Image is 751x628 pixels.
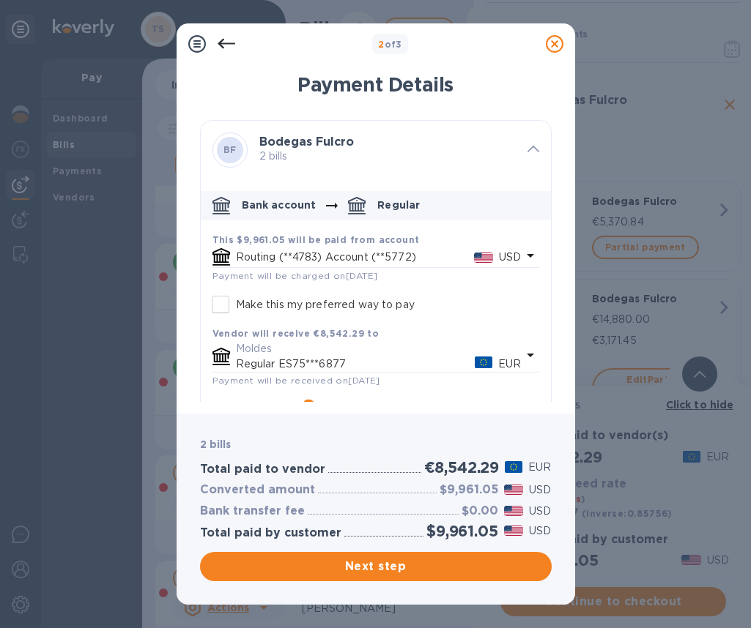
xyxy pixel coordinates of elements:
img: USD [474,253,494,263]
p: Regular ES75***6877 [236,356,476,372]
span: Payment will be charged on [DATE] [212,270,378,281]
h2: €8,542.29 [424,458,499,476]
h2: $9,961.05 [426,522,497,540]
p: 2 bills [259,149,516,164]
h3: Total paid by customer [200,526,341,540]
img: USD [504,506,524,516]
p: USD [529,523,551,539]
b: This $9,961.05 will be paid from account [212,234,420,245]
p: EUR [528,460,551,475]
span: 2 [378,39,384,50]
h3: Total paid to vendor [200,463,325,476]
b: Vendor will receive €8,542.29 to [212,328,380,339]
p: Bank account [242,198,317,212]
b: 2 bills [200,438,232,450]
h1: Payment Details [200,73,552,97]
h3: $0.00 [462,504,498,518]
h3: $9,961.05 [440,483,498,497]
span: Payment will be received on [DATE] [212,375,380,386]
p: Routing (**4783) Account (**5772) [236,250,474,265]
h3: Converted amount [200,483,315,497]
p: USD [529,504,551,519]
b: of 3 [378,39,402,50]
div: default-method [201,185,551,465]
span: Next step [212,558,540,575]
button: Next step [200,552,552,581]
p: USD [499,250,521,265]
img: USD [504,485,524,495]
img: USD [504,526,524,536]
p: USD [529,482,551,498]
b: Bodegas Fulcro [259,135,354,149]
b: BF [223,144,237,155]
p: Make this my preferred way to pay [236,297,415,313]
p: Regular [377,198,420,212]
h3: Bank transfer fee [200,504,305,518]
h3: Payment reference [212,401,300,411]
p: EUR [498,356,521,372]
p: Moldes [236,341,522,356]
div: BFBodegas Fulcro 2 bills [201,121,551,179]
